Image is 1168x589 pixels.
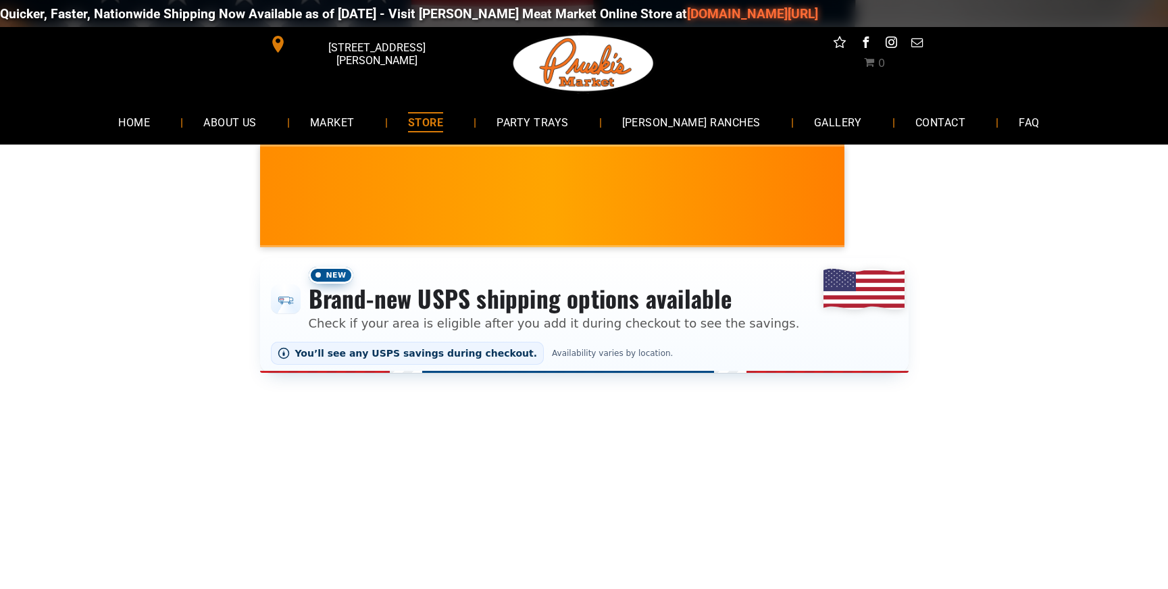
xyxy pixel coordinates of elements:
[295,348,538,359] span: You’ll see any USPS savings during checkout.
[882,34,900,55] a: instagram
[388,104,463,140] a: STORE
[878,57,885,70] span: 0
[183,104,277,140] a: ABOUT US
[857,34,874,55] a: facebook
[290,104,375,140] a: MARKET
[289,34,463,74] span: [STREET_ADDRESS][PERSON_NAME]
[511,27,657,100] img: Pruski-s+Market+HQ+Logo2-1920w.png
[260,258,909,373] div: Shipping options announcement
[836,205,1101,227] span: [PERSON_NAME] MARKET
[549,349,676,358] span: Availability varies by location.
[681,6,812,22] a: [DOMAIN_NAME][URL]
[794,104,882,140] a: GALLERY
[831,34,848,55] a: Social network
[476,104,588,140] a: PARTY TRAYS
[309,284,800,313] h3: Brand-new USPS shipping options available
[895,104,986,140] a: CONTACT
[98,104,170,140] a: HOME
[309,314,800,332] p: Check if your area is eligible after you add it during checkout to see the savings.
[260,34,467,55] a: [STREET_ADDRESS][PERSON_NAME]
[602,104,781,140] a: [PERSON_NAME] RANCHES
[309,267,353,284] span: New
[908,34,925,55] a: email
[998,104,1059,140] a: FAQ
